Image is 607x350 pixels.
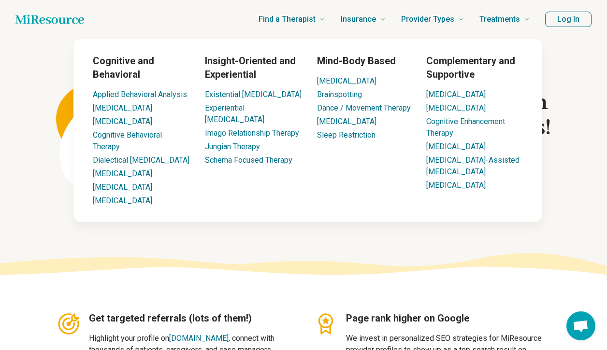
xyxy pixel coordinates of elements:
a: Existential [MEDICAL_DATA] [205,90,302,99]
h3: Insight-Oriented and Experiential [205,54,302,81]
a: Brainspotting [317,90,362,99]
a: [MEDICAL_DATA]-Assisted [MEDICAL_DATA] [426,155,520,176]
a: Jungian Therapy [205,142,260,151]
div: Open chat [566,311,595,340]
a: [MEDICAL_DATA] [93,103,152,112]
button: Log In [545,12,592,27]
a: [MEDICAL_DATA] [317,76,376,85]
div: Treatments [15,39,600,222]
a: [DOMAIN_NAME] [169,334,229,343]
span: Provider Types [401,13,454,26]
span: Find a Therapist [259,13,316,26]
a: [MEDICAL_DATA] [93,182,152,192]
a: [MEDICAL_DATA] [426,181,486,190]
a: [MEDICAL_DATA] [426,90,486,99]
h3: Page rank higher on Google [346,311,551,325]
a: [MEDICAL_DATA] [426,103,486,112]
a: Experiential [MEDICAL_DATA] [205,103,264,124]
h3: Complementary and Supportive [426,54,523,81]
a: Imago Relationship Therapy [205,128,299,138]
a: Home page [15,10,84,29]
a: Cognitive Behavioral Therapy [93,130,162,151]
a: Sleep Restriction [317,130,376,140]
h3: Get targeted referrals (lots of them!) [89,311,294,325]
span: Treatments [479,13,520,26]
h3: Mind-Body Based [317,54,411,68]
a: Schema Focused Therapy [205,155,292,165]
a: [MEDICAL_DATA] [93,117,152,126]
a: [MEDICAL_DATA] [317,117,376,126]
a: Applied Behavioral Analysis [93,90,187,99]
span: Insurance [341,13,376,26]
a: [MEDICAL_DATA] [93,169,152,178]
a: [MEDICAL_DATA] [426,142,486,151]
a: Dance / Movement Therapy [317,103,411,112]
a: [MEDICAL_DATA] [93,196,152,205]
a: Dialectical [MEDICAL_DATA] [93,155,189,165]
h3: Cognitive and Behavioral [93,54,189,81]
a: Cognitive Enhancement Therapy [426,117,505,138]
